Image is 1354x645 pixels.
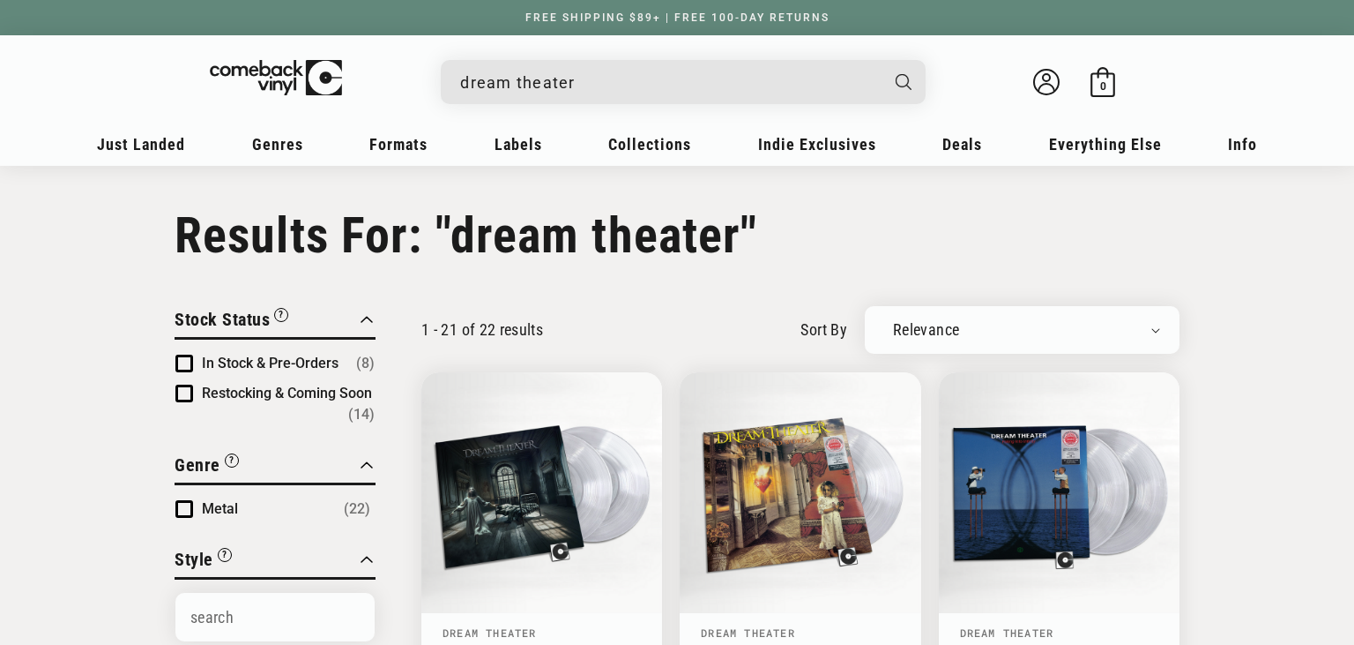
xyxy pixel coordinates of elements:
span: Metal [202,500,238,517]
span: Everything Else [1049,135,1162,154]
a: Dream Theater [960,626,1054,640]
h1: Results For: "dream theater" [175,206,1179,265]
label: sort by [800,318,847,341]
input: When autocomplete results are available use up and down arrows to review and enter to select [460,64,878,101]
span: Number of products: (14) [348,404,375,425]
span: Labels [495,135,542,154]
span: In Stock & Pre-Orders [202,355,338,371]
button: Filter by Genre [175,452,239,483]
a: Dream Theater [701,626,795,640]
button: Search [881,60,928,104]
span: Deals [942,135,982,154]
span: Number of products: (8) [356,353,375,374]
span: Number of products: (22) [344,499,370,520]
span: Restocking & Coming Soon [202,385,372,401]
span: Genres [252,135,303,154]
a: Dream Theater [443,626,537,640]
span: Genre [175,454,220,476]
button: Filter by Style [175,546,232,577]
span: Info [1228,135,1257,154]
a: FREE SHIPPING $89+ | FREE 100-DAY RETURNS [508,11,847,24]
button: Filter by Stock Status [175,306,288,337]
span: Indie Exclusives [758,135,876,154]
span: Just Landed [97,135,185,154]
span: Formats [369,135,428,154]
span: Style [175,549,213,570]
input: Search Options [175,593,375,641]
p: 1 - 21 of 22 results [421,320,543,339]
div: Search [441,60,926,104]
span: Stock Status [175,309,270,330]
span: Collections [608,135,691,154]
span: 0 [1100,79,1106,93]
